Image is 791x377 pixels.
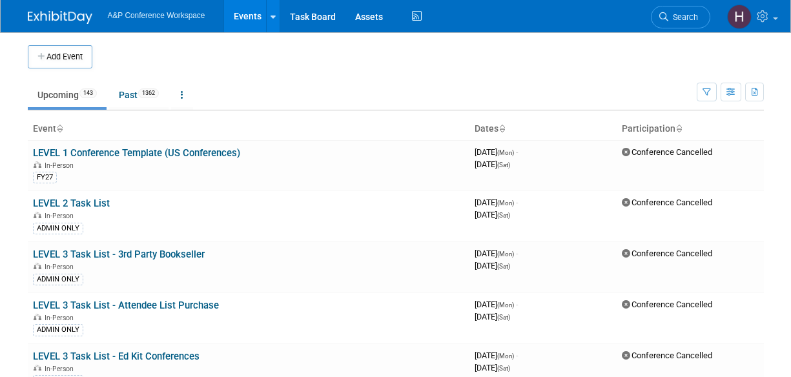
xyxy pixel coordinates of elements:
button: Add Event [28,45,92,68]
a: Sort by Event Name [56,123,63,134]
span: (Sat) [497,314,510,321]
a: Search [651,6,710,28]
span: 1362 [138,88,159,98]
div: FY27 [33,172,57,183]
th: Event [28,118,469,140]
span: [DATE] [475,312,510,321]
div: ADMIN ONLY [33,274,83,285]
span: (Sat) [497,365,510,372]
img: Hannah Siegel [727,5,752,29]
span: - [516,198,518,207]
span: Search [668,12,698,22]
span: (Mon) [497,301,514,309]
span: [DATE] [475,300,518,309]
span: [DATE] [475,363,510,372]
span: (Sat) [497,263,510,270]
img: In-Person Event [34,263,41,269]
span: - [516,147,518,157]
div: ADMIN ONLY [33,324,83,336]
span: [DATE] [475,261,510,270]
span: Conference Cancelled [622,198,712,207]
span: In-Person [45,212,77,220]
img: In-Person Event [34,314,41,320]
a: LEVEL 1 Conference Template (US Conferences) [33,147,240,159]
span: In-Person [45,365,77,373]
span: Conference Cancelled [622,300,712,309]
span: In-Person [45,161,77,170]
img: ExhibitDay [28,11,92,24]
img: In-Person Event [34,365,41,371]
span: [DATE] [475,351,518,360]
span: In-Person [45,263,77,271]
span: (Mon) [497,250,514,258]
span: A&P Conference Workspace [108,11,205,20]
span: 143 [79,88,97,98]
span: [DATE] [475,147,518,157]
span: Conference Cancelled [622,249,712,258]
th: Participation [617,118,764,140]
a: LEVEL 2 Task List [33,198,110,209]
span: (Mon) [497,352,514,360]
span: - [516,300,518,309]
a: Past1362 [109,83,169,107]
span: [DATE] [475,198,518,207]
span: Conference Cancelled [622,351,712,360]
a: Upcoming143 [28,83,107,107]
span: - [516,351,518,360]
span: (Mon) [497,149,514,156]
span: [DATE] [475,210,510,219]
span: [DATE] [475,249,518,258]
a: LEVEL 3 Task List - Attendee List Purchase [33,300,219,311]
span: (Mon) [497,199,514,207]
a: LEVEL 3 Task List - 3rd Party Bookseller [33,249,205,260]
a: Sort by Participation Type [675,123,682,134]
div: ADMIN ONLY [33,223,83,234]
span: (Sat) [497,161,510,168]
img: In-Person Event [34,212,41,218]
img: In-Person Event [34,161,41,168]
th: Dates [469,118,617,140]
span: (Sat) [497,212,510,219]
span: [DATE] [475,159,510,169]
a: LEVEL 3 Task List - Ed Kit Conferences [33,351,200,362]
span: - [516,249,518,258]
span: In-Person [45,314,77,322]
span: Conference Cancelled [622,147,712,157]
a: Sort by Start Date [498,123,505,134]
